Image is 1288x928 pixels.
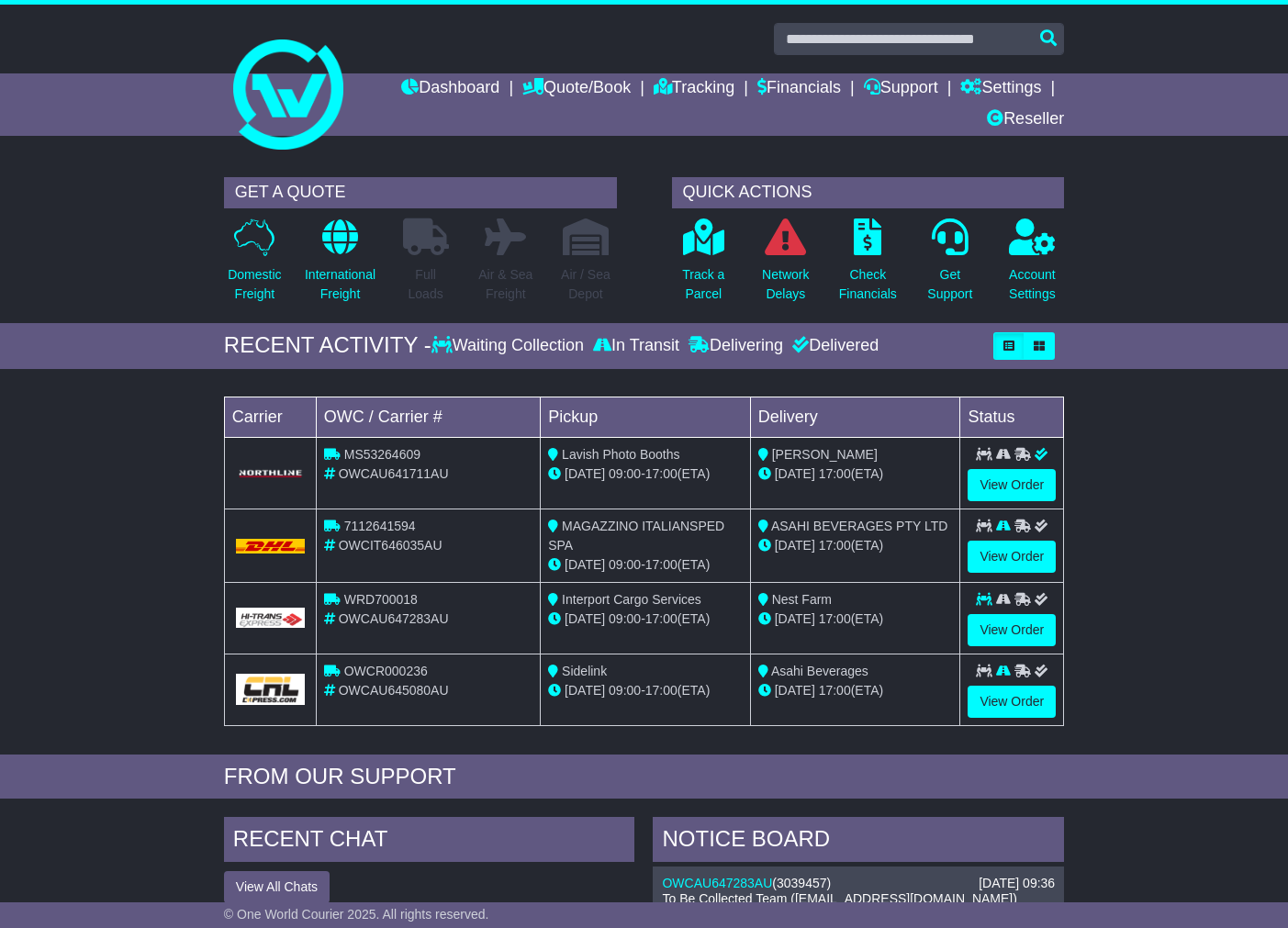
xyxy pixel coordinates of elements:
a: AccountSettings [1008,218,1057,314]
span: 17:00 [819,538,851,553]
button: View All Chats [224,871,330,903]
span: 17:00 [819,611,851,626]
span: [DATE] [565,683,605,698]
div: NOTICE BOARD [653,817,1064,867]
span: To Be Collected Team ([EMAIL_ADDRESS][DOMAIN_NAME]) [662,891,1016,906]
span: MAGAZZINO ITALIANSPED SPA [548,519,724,553]
div: RECENT CHAT [224,817,635,867]
div: - (ETA) [548,555,743,575]
span: © One World Courier 2025. All rights reserved. [224,907,489,922]
div: In Transit [588,336,684,356]
div: [DATE] 09:36 [979,876,1055,891]
a: Track aParcel [681,218,725,314]
img: GetCarrierServiceLogo [236,674,305,705]
a: CheckFinancials [838,218,898,314]
div: - (ETA) [548,609,743,629]
td: Delivery [750,397,960,437]
a: Quote/Book [522,73,631,105]
div: (ETA) [758,609,953,629]
a: OWCAU647283AU [662,876,772,890]
p: Account Settings [1009,265,1056,304]
p: Track a Parcel [682,265,724,304]
div: RECENT ACTIVITY - [224,332,431,359]
p: Air & Sea Freight [478,265,532,304]
p: Network Delays [762,265,809,304]
span: MS53264609 [344,447,420,462]
a: Support [864,73,938,105]
div: - (ETA) [548,681,743,700]
a: InternationalFreight [304,218,376,314]
p: International Freight [305,265,375,304]
div: QUICK ACTIONS [672,177,1065,208]
a: View Order [968,686,1056,718]
span: [PERSON_NAME] [772,447,878,462]
div: ( ) [662,876,1055,891]
a: Financials [757,73,841,105]
span: 17:00 [645,466,678,481]
p: Check Financials [839,265,897,304]
a: Tracking [654,73,734,105]
div: (ETA) [758,536,953,555]
div: Waiting Collection [431,336,588,356]
span: WRD700018 [344,592,418,607]
a: Reseller [987,105,1064,136]
a: GetSupport [926,218,973,314]
span: Sidelink [562,664,607,678]
img: DHL.png [236,539,305,553]
div: (ETA) [758,681,953,700]
a: Dashboard [401,73,499,105]
span: 7112641594 [344,519,416,533]
span: OWCAU641711AU [339,466,449,481]
p: Domestic Freight [228,265,281,304]
span: Asahi Beverages [771,664,868,678]
a: NetworkDelays [761,218,810,314]
span: [DATE] [565,611,605,626]
span: 3039457 [777,876,827,890]
span: 17:00 [819,683,851,698]
span: Lavish Photo Booths [562,447,679,462]
span: 09:00 [609,683,641,698]
div: FROM OUR SUPPORT [224,764,1064,790]
td: Pickup [541,397,751,437]
td: Status [960,397,1064,437]
div: Delivering [684,336,788,356]
span: OWCR000236 [344,664,428,678]
img: GetCarrierServiceLogo [236,608,305,628]
span: OWCAU645080AU [339,683,449,698]
a: View Order [968,469,1056,501]
span: OWCIT646035AU [339,538,442,553]
span: [DATE] [775,683,815,698]
div: Delivered [788,336,879,356]
a: DomesticFreight [227,218,282,314]
span: ASAHI BEVERAGES PTY LTD [771,519,947,533]
p: Get Support [927,265,972,304]
span: [DATE] [775,538,815,553]
a: Settings [960,73,1041,105]
span: 17:00 [645,611,678,626]
span: [DATE] [775,611,815,626]
span: [DATE] [565,466,605,481]
span: 09:00 [609,557,641,572]
p: Air / Sea Depot [561,265,610,304]
td: Carrier [224,397,316,437]
span: 17:00 [819,466,851,481]
div: GET A QUOTE [224,177,617,208]
span: 17:00 [645,557,678,572]
span: Nest Farm [772,592,832,607]
span: 09:00 [609,611,641,626]
a: View Order [968,614,1056,646]
span: Interport Cargo Services [562,592,701,607]
div: (ETA) [758,464,953,484]
span: OWCAU647283AU [339,611,449,626]
img: GetCarrierServiceLogo [236,468,305,479]
span: [DATE] [775,466,815,481]
span: 17:00 [645,683,678,698]
span: 09:00 [609,466,641,481]
div: - (ETA) [548,464,743,484]
span: [DATE] [565,557,605,572]
td: OWC / Carrier # [316,397,540,437]
p: Full Loads [403,265,449,304]
a: View Order [968,541,1056,573]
